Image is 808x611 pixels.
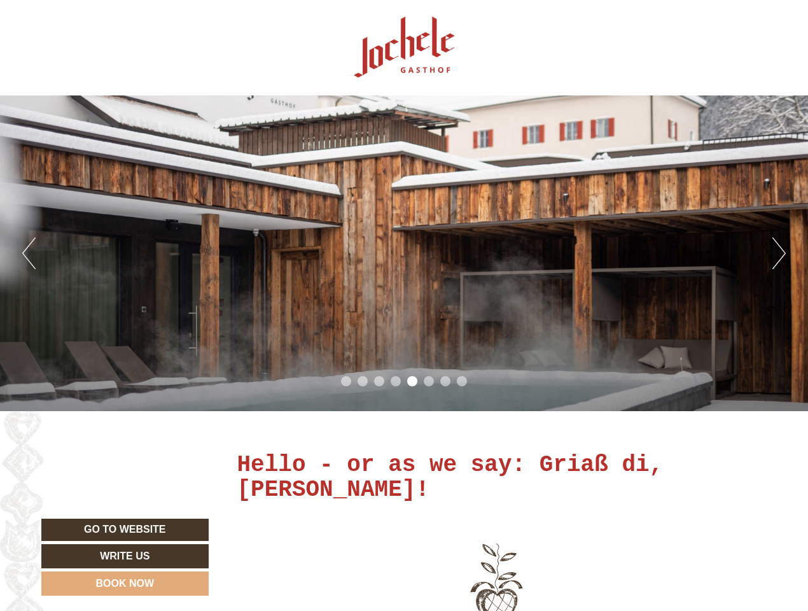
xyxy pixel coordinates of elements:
[772,237,786,269] button: Next
[22,237,36,269] button: Previous
[41,519,209,541] a: Go to website
[237,453,758,503] h1: Hello - or as we say: Griaß di, [PERSON_NAME]!
[41,544,209,568] a: Write us
[41,572,209,596] a: Book now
